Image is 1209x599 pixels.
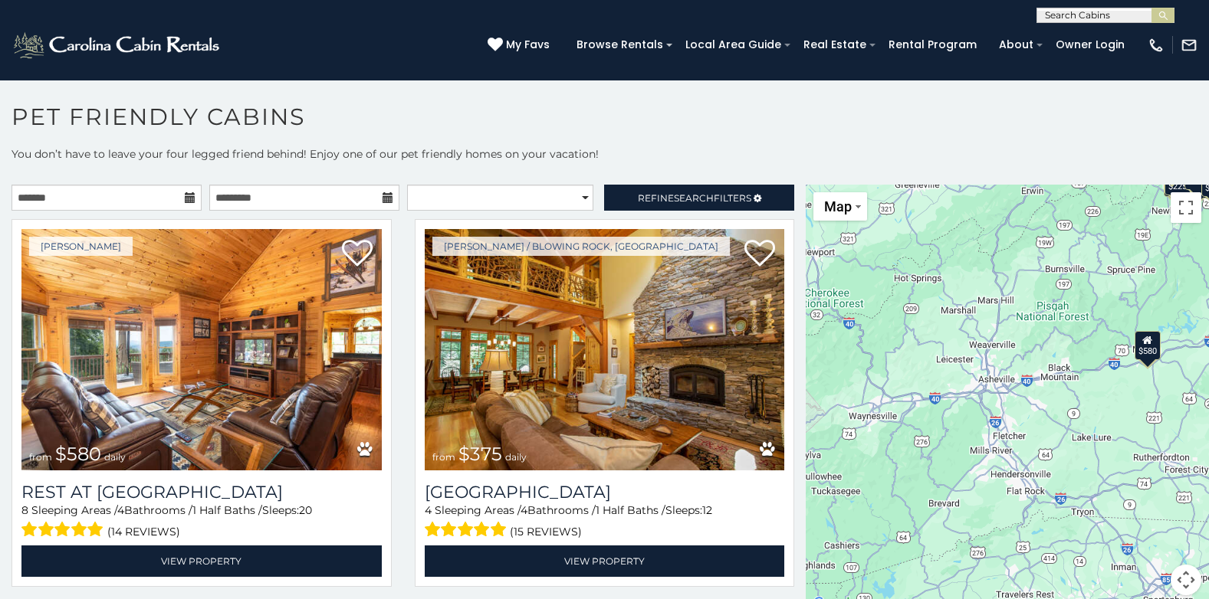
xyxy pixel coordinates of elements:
[425,502,785,542] div: Sleeping Areas / Bathrooms / Sleeps:
[425,482,785,502] a: [GEOGRAPHIC_DATA]
[21,229,382,470] a: Rest at Mountain Crest from $580 daily
[678,33,789,57] a: Local Area Guide
[21,482,382,502] h3: Rest at Mountain Crest
[29,451,52,463] span: from
[425,229,785,470] a: Mountain Song Lodge from $375 daily
[342,238,373,270] a: Add to favorites
[596,503,665,517] span: 1 Half Baths /
[107,522,180,542] span: (14 reviews)
[425,503,432,517] span: 4
[104,451,126,463] span: daily
[1135,331,1161,360] div: $580
[604,185,794,211] a: RefineSearchFilters
[425,229,785,470] img: Mountain Song Lodge
[881,33,984,57] a: Rental Program
[521,503,527,517] span: 4
[55,443,101,465] span: $580
[117,503,124,517] span: 4
[192,503,262,517] span: 1 Half Baths /
[569,33,671,57] a: Browse Rentals
[1181,37,1198,54] img: mail-regular-white.png
[432,451,455,463] span: from
[21,502,382,542] div: Sleeping Areas / Bathrooms / Sleeps:
[1171,192,1201,223] button: Toggle fullscreen view
[991,33,1041,57] a: About
[505,451,527,463] span: daily
[674,192,714,204] span: Search
[510,522,582,542] span: (15 reviews)
[638,192,751,204] span: Refine Filters
[796,33,874,57] a: Real Estate
[21,545,382,577] a: View Property
[21,503,28,517] span: 8
[702,503,712,517] span: 12
[425,545,785,577] a: View Property
[488,37,554,54] a: My Favs
[824,198,852,214] span: Map
[1048,33,1132,57] a: Owner Login
[432,237,730,256] a: [PERSON_NAME] / Blowing Rock, [GEOGRAPHIC_DATA]
[744,238,775,270] a: Add to favorites
[458,443,502,465] span: $375
[21,229,382,470] img: Rest at Mountain Crest
[29,237,133,256] a: [PERSON_NAME]
[11,30,224,61] img: White-1-2.png
[1171,565,1201,595] button: Map camera controls
[813,192,867,221] button: Change map style
[21,482,382,502] a: Rest at [GEOGRAPHIC_DATA]
[299,503,312,517] span: 20
[1148,37,1165,54] img: phone-regular-white.png
[425,482,785,502] h3: Mountain Song Lodge
[506,37,550,53] span: My Favs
